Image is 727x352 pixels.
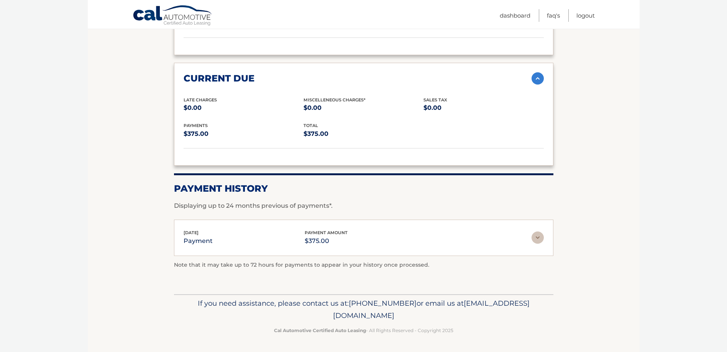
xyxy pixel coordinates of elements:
span: [PHONE_NUMBER] [349,299,417,308]
span: payments [184,123,208,128]
strong: Cal Automotive Certified Auto Leasing [274,328,366,333]
span: total [304,123,318,128]
p: Note that it may take up to 72 hours for payments to appear in your history once processed. [174,261,553,270]
a: Cal Automotive [133,5,213,27]
span: Late Charges [184,97,217,103]
p: Displaying up to 24 months previous of payments*. [174,201,553,210]
p: payment [184,236,213,246]
p: $0.00 [184,103,304,113]
span: Miscelleneous Charges* [304,97,366,103]
p: - All Rights Reserved - Copyright 2025 [179,326,548,334]
span: payment amount [305,230,348,235]
h2: Payment History [174,183,553,194]
span: Sales Tax [423,97,447,103]
p: $0.00 [304,103,423,113]
h2: current due [184,73,254,84]
p: $0.00 [423,103,543,113]
p: $375.00 [305,236,348,246]
p: $375.00 [184,129,304,139]
img: accordion-active.svg [532,72,544,85]
a: FAQ's [547,9,560,22]
p: If you need assistance, please contact us at: or email us at [179,297,548,322]
a: Logout [576,9,595,22]
img: accordion-rest.svg [532,231,544,244]
a: Dashboard [500,9,530,22]
p: $375.00 [304,129,423,139]
span: [DATE] [184,230,199,235]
